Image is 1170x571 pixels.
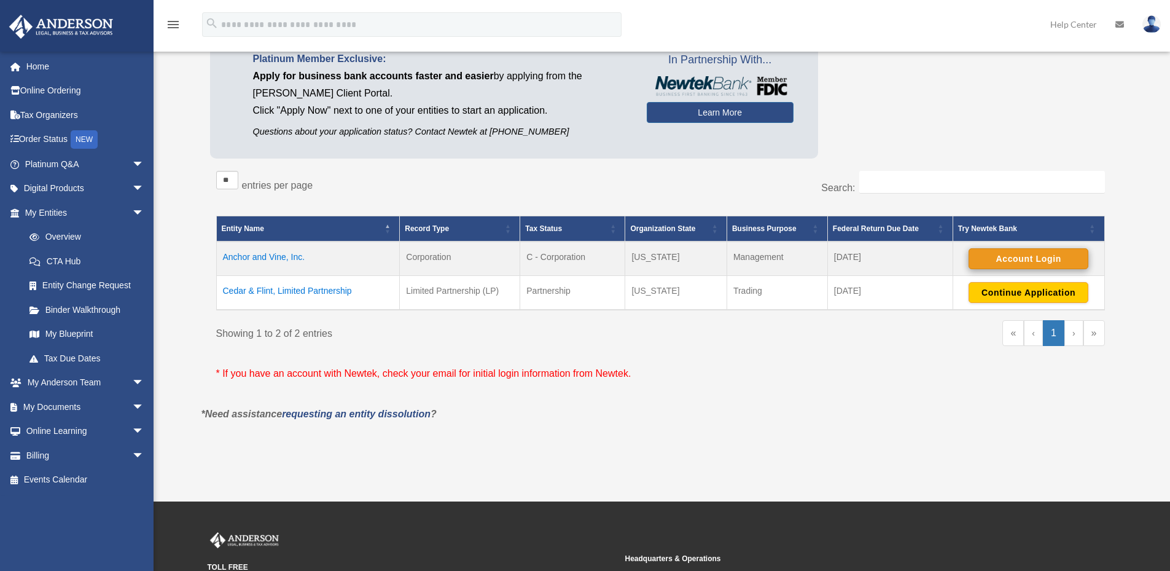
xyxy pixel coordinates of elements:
[132,443,157,468] span: arrow_drop_down
[827,216,953,242] th: Federal Return Due Date: Activate to sort
[520,216,625,242] th: Tax Status: Activate to sort
[9,127,163,152] a: Order StatusNEW
[17,322,157,347] a: My Blueprint
[132,200,157,226] span: arrow_drop_down
[216,276,400,310] td: Cedar & Flint, Limited Partnership
[400,242,520,276] td: Corporation
[17,346,157,371] a: Tax Due Dates
[525,224,562,233] span: Tax Status
[17,225,150,250] a: Overview
[625,216,727,242] th: Organization State: Activate to sort
[400,216,520,242] th: Record Type: Activate to sort
[9,79,163,103] a: Online Ordering
[216,320,652,342] div: Showing 1 to 2 of 2 entries
[625,276,727,310] td: [US_STATE]
[9,443,163,468] a: Billingarrow_drop_down
[9,200,157,225] a: My Entitiesarrow_drop_down
[9,54,163,79] a: Home
[9,468,163,492] a: Events Calendar
[833,224,919,233] span: Federal Return Due Date
[17,274,157,298] a: Entity Change Request
[205,17,219,30] i: search
[625,553,1034,565] small: Headquarters & Operations
[520,276,625,310] td: Partnership
[6,15,117,39] img: Anderson Advisors Platinum Portal
[9,371,163,395] a: My Anderson Teamarrow_drop_down
[969,253,1088,263] a: Account Login
[132,395,157,420] span: arrow_drop_down
[132,176,157,202] span: arrow_drop_down
[253,124,628,140] p: Questions about your application status? Contact Newtek at [PHONE_NUMBER]
[953,216,1104,242] th: Try Newtek Bank : Activate to sort
[216,242,400,276] td: Anchor and Vine, Inc.
[1142,15,1161,33] img: User Pic
[9,419,163,444] a: Online Learningarrow_drop_down
[400,276,520,310] td: Limited Partnership (LP)
[1002,320,1024,346] a: First
[253,50,628,68] p: Platinum Member Exclusive:
[827,242,953,276] td: [DATE]
[253,71,494,81] span: Apply for business bank accounts faster and easier
[647,50,794,70] span: In Partnership With...
[242,180,313,191] label: entries per page
[208,532,281,548] img: Anderson Advisors Platinum Portal
[958,221,1086,236] div: Try Newtek Bank
[969,282,1088,303] button: Continue Application
[9,103,163,127] a: Tax Organizers
[132,419,157,444] span: arrow_drop_down
[827,276,953,310] td: [DATE]
[216,365,1105,382] p: * If you have an account with Newtek, check your email for initial login information from Newtek.
[727,216,827,242] th: Business Purpose: Activate to sort
[166,22,181,32] a: menu
[969,248,1088,269] button: Account Login
[727,276,827,310] td: Trading
[520,242,625,276] td: C - Corporation
[216,216,400,242] th: Entity Name: Activate to invert sorting
[9,395,163,419] a: My Documentsarrow_drop_down
[222,224,264,233] span: Entity Name
[132,152,157,177] span: arrow_drop_down
[253,68,628,102] p: by applying from the [PERSON_NAME] Client Portal.
[727,242,827,276] td: Management
[732,224,797,233] span: Business Purpose
[647,102,794,123] a: Learn More
[9,176,163,201] a: Digital Productsarrow_drop_down
[630,224,695,233] span: Organization State
[1064,320,1083,346] a: Next
[9,152,163,176] a: Platinum Q&Aarrow_drop_down
[1083,320,1105,346] a: Last
[653,76,787,96] img: NewtekBankLogoSM.png
[71,130,98,149] div: NEW
[821,183,855,193] label: Search:
[17,249,157,274] a: CTA Hub
[1024,320,1043,346] a: Previous
[253,102,628,119] p: Click "Apply Now" next to one of your entities to start an application.
[405,224,449,233] span: Record Type
[166,17,181,32] i: menu
[625,242,727,276] td: [US_STATE]
[282,409,431,419] a: requesting an entity dissolution
[17,297,157,322] a: Binder Walkthrough
[1043,320,1064,346] a: 1
[132,371,157,396] span: arrow_drop_down
[201,409,437,419] em: *Need assistance ?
